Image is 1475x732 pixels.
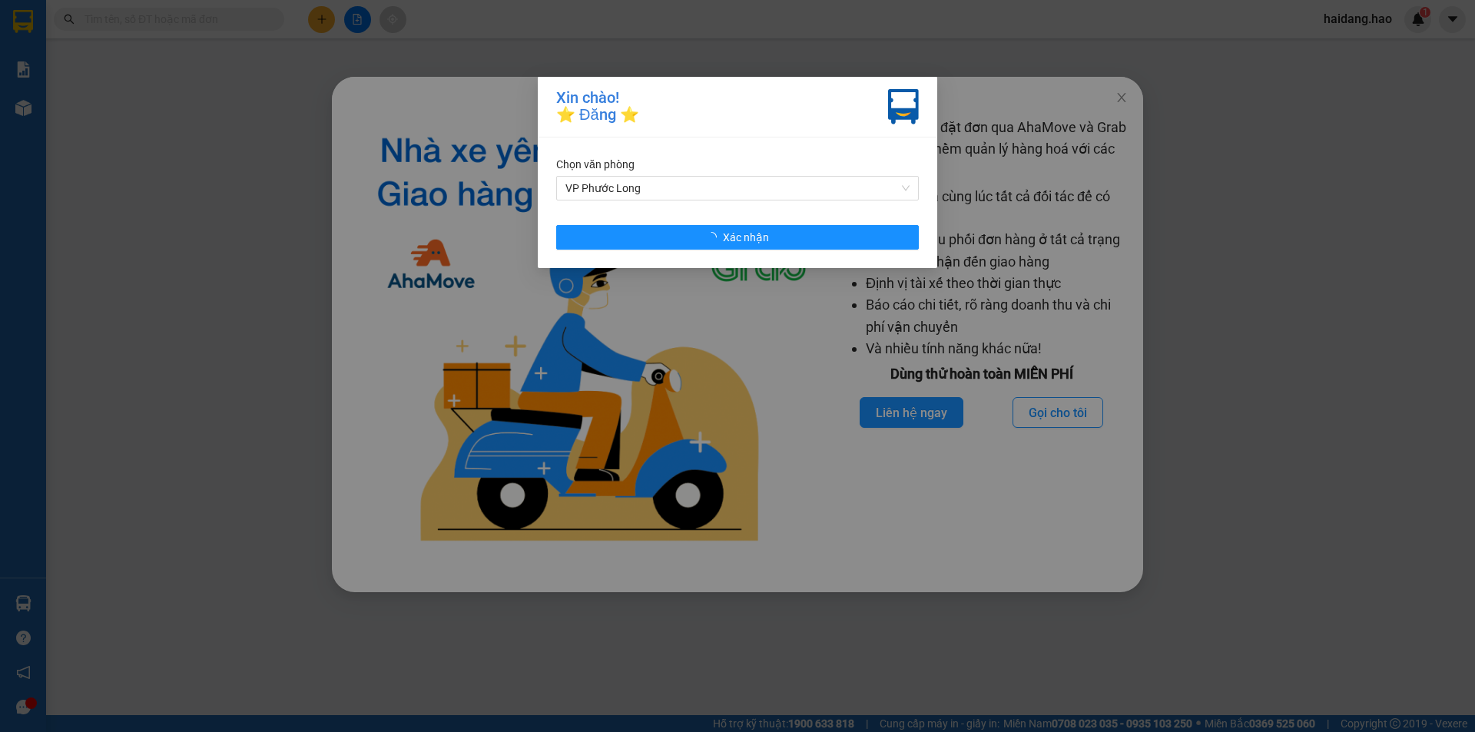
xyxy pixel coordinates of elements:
div: Xin chào! ⭐ Đăng ⭐ [556,89,639,124]
img: vxr-icon [888,89,919,124]
button: Xác nhận [556,225,919,250]
span: loading [706,232,723,243]
span: Xác nhận [723,229,769,246]
span: VP Phước Long [565,177,910,200]
div: Chọn văn phòng [556,156,919,173]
